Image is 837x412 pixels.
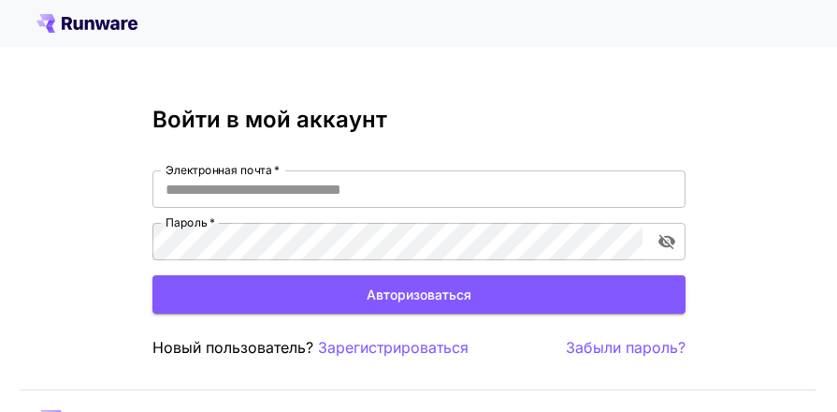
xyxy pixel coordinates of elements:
[152,106,387,133] font: Войти в мой аккаунт
[166,215,207,229] font: Пароль
[566,338,685,357] font: Забыли пароль?
[152,338,313,357] font: Новый пользователь?
[318,336,469,360] button: Зарегистрироваться
[166,163,271,177] font: Электронная почта
[152,275,685,314] button: Авторизоваться
[650,225,684,258] button: включить видимость пароля
[566,336,685,360] button: Забыли пароль?
[367,287,471,302] font: Авторизоваться
[318,338,469,357] font: Зарегистрироваться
